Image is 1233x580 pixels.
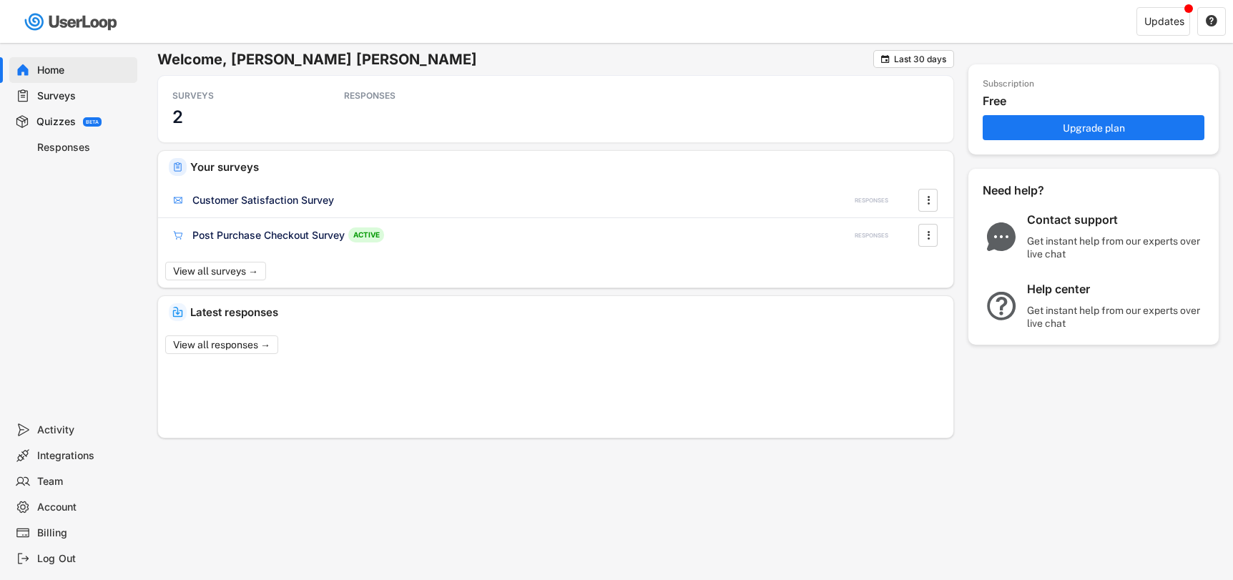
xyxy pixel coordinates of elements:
[921,190,935,211] button: 
[983,79,1034,90] div: Subscription
[37,501,132,514] div: Account
[983,94,1212,109] div: Free
[37,552,132,566] div: Log Out
[881,54,890,64] text: 
[192,193,334,207] div: Customer Satisfaction Survey
[37,449,132,463] div: Integrations
[1027,282,1206,297] div: Help center
[37,64,132,77] div: Home
[983,183,1083,198] div: Need help?
[21,7,122,36] img: userloop-logo-01.svg
[983,115,1204,140] button: Upgrade plan
[172,307,183,318] img: IncomingMajor.svg
[344,90,473,102] div: RESPONSES
[1206,14,1217,27] text: 
[157,50,873,69] h6: Welcome, [PERSON_NAME] [PERSON_NAME]
[1205,15,1218,28] button: 
[855,232,888,240] div: RESPONSES
[1144,16,1184,26] div: Updates
[1027,235,1206,260] div: Get instant help from our experts over live chat
[880,54,890,64] button: 
[37,475,132,488] div: Team
[37,526,132,540] div: Billing
[894,55,946,64] div: Last 30 days
[190,307,943,318] div: Latest responses
[37,423,132,437] div: Activity
[927,192,930,207] text: 
[983,292,1020,320] img: QuestionMarkInverseMajor.svg
[192,228,345,242] div: Post Purchase Checkout Survey
[165,335,278,354] button: View all responses →
[983,222,1020,251] img: ChatMajor.svg
[36,115,76,129] div: Quizzes
[190,162,943,172] div: Your surveys
[1027,212,1206,227] div: Contact support
[348,227,384,242] div: ACTIVE
[172,90,301,102] div: SURVEYS
[1027,304,1206,330] div: Get instant help from our experts over live chat
[165,262,266,280] button: View all surveys →
[37,89,132,103] div: Surveys
[172,106,183,128] h3: 2
[921,225,935,246] button: 
[86,119,99,124] div: BETA
[37,141,132,154] div: Responses
[927,227,930,242] text: 
[855,197,888,205] div: RESPONSES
